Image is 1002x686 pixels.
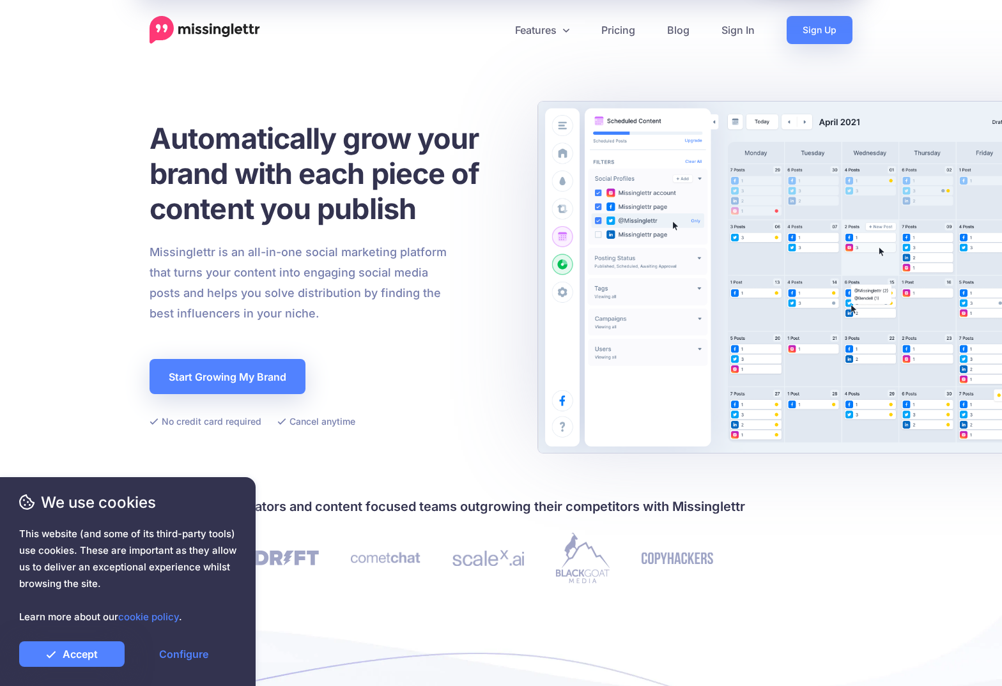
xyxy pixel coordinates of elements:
[651,16,705,44] a: Blog
[150,496,852,517] h4: Join 30,000+ creators and content focused teams outgrowing their competitors with Missinglettr
[585,16,651,44] a: Pricing
[19,641,125,667] a: Accept
[705,16,771,44] a: Sign In
[19,526,236,625] span: This website (and some of its third-party tools) use cookies. These are important as they allow u...
[787,16,852,44] a: Sign Up
[499,16,585,44] a: Features
[150,16,260,44] a: Home
[131,641,236,667] a: Configure
[277,413,355,429] li: Cancel anytime
[118,611,179,623] a: cookie policy
[150,121,511,226] h1: Automatically grow your brand with each piece of content you publish
[150,359,305,394] a: Start Growing My Brand
[19,491,236,514] span: We use cookies
[150,242,447,324] p: Missinglettr is an all-in-one social marketing platform that turns your content into engaging soc...
[150,413,261,429] li: No credit card required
